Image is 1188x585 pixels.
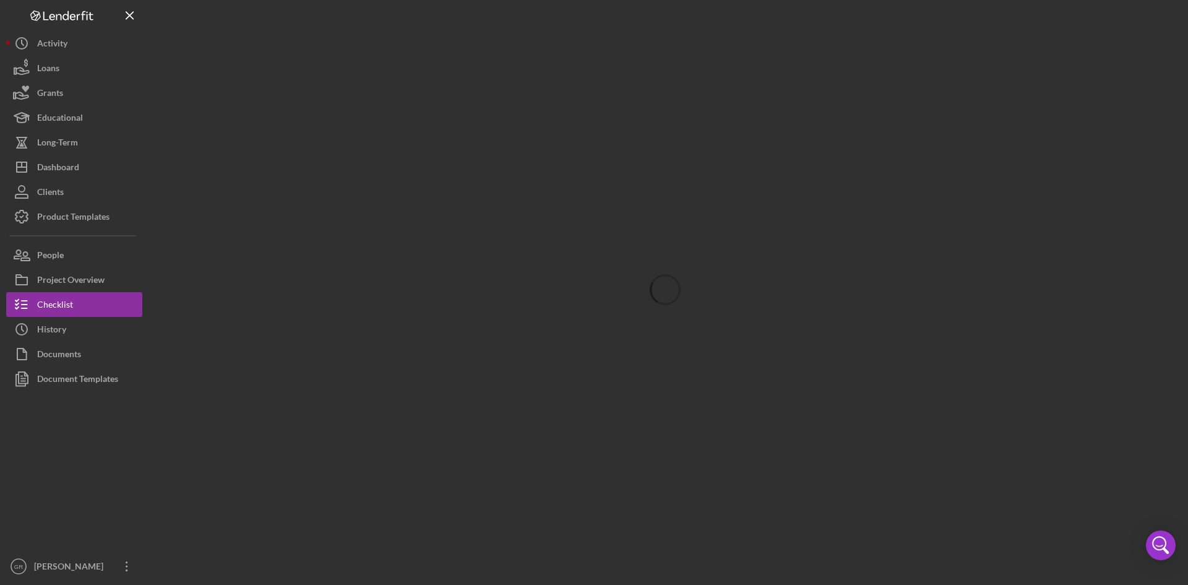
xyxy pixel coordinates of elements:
div: Product Templates [37,204,110,232]
button: Clients [6,180,142,204]
div: [PERSON_NAME] [31,554,111,582]
div: Clients [37,180,64,207]
div: Project Overview [37,267,105,295]
div: Checklist [37,292,73,320]
div: Long-Term [37,130,78,158]
button: Product Templates [6,204,142,229]
div: Open Intercom Messenger [1146,531,1176,560]
button: Loans [6,56,142,80]
div: Loans [37,56,59,84]
button: People [6,243,142,267]
button: Grants [6,80,142,105]
div: Document Templates [37,366,118,394]
div: Documents [37,342,81,370]
button: Dashboard [6,155,142,180]
button: Checklist [6,292,142,317]
button: Activity [6,31,142,56]
button: Project Overview [6,267,142,292]
div: Activity [37,31,67,59]
div: Dashboard [37,155,79,183]
div: History [37,317,66,345]
div: Grants [37,80,63,108]
button: History [6,317,142,342]
div: Educational [37,105,83,133]
button: GR[PERSON_NAME] [6,554,142,579]
div: People [37,243,64,271]
text: GR [14,563,23,570]
button: Documents [6,342,142,366]
button: Educational [6,105,142,130]
button: Long-Term [6,130,142,155]
button: Document Templates [6,366,142,391]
